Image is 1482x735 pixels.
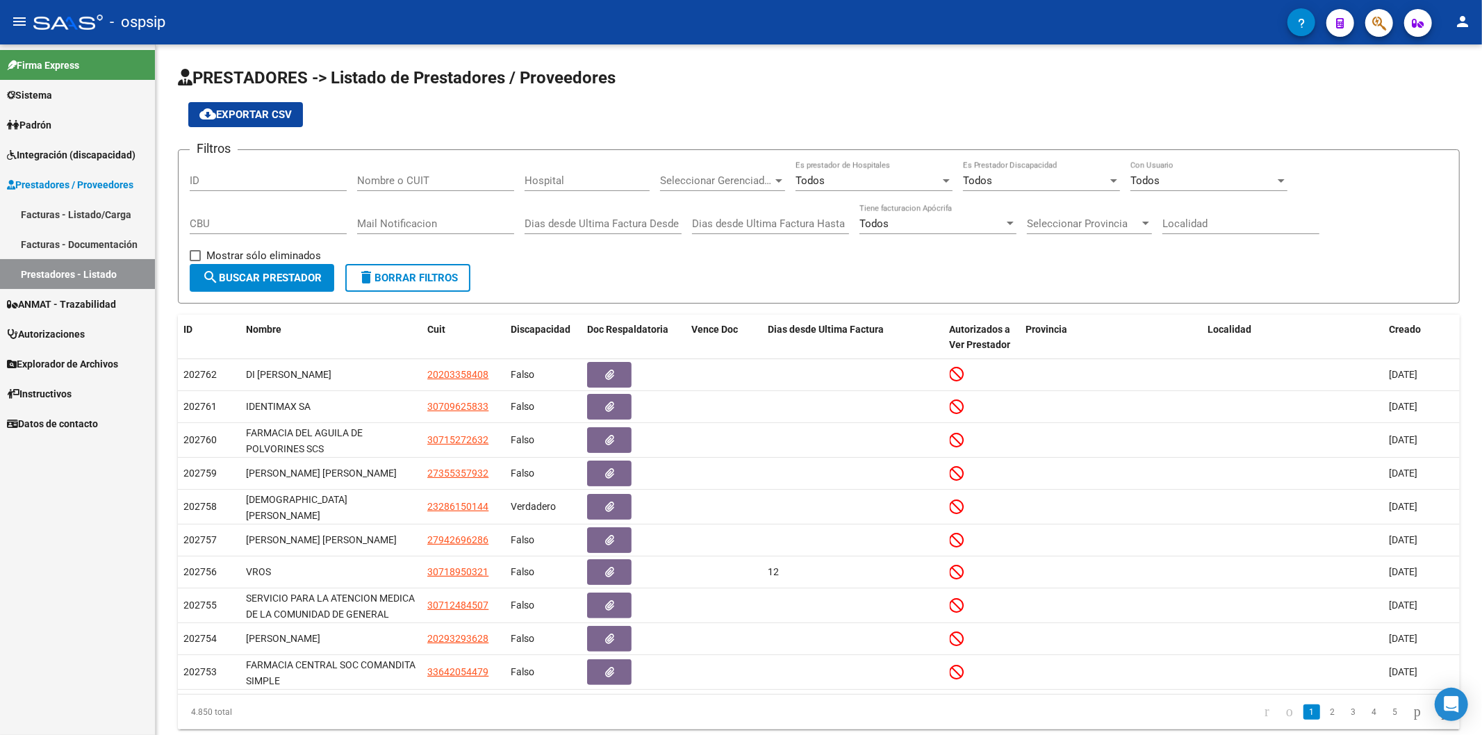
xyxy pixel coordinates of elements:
div: FARMACIA CENTRAL SOC COMANDITA SIMPLE [246,657,416,686]
span: Buscar Prestador [202,272,322,284]
a: 5 [1387,704,1403,720]
span: Falso [511,566,534,577]
a: 2 [1324,704,1341,720]
span: Autorizados a Ver Prestador [950,324,1011,351]
span: 202756 [183,566,217,577]
li: page 3 [1343,700,1364,724]
span: ANMAT - Trazabilidad [7,297,116,312]
a: go to previous page [1280,704,1299,720]
datatable-header-cell: Localidad [1202,315,1383,361]
datatable-header-cell: Creado [1383,315,1460,361]
span: Falso [511,401,534,412]
h3: Filtros [190,139,238,158]
div: Open Intercom Messenger [1435,688,1468,721]
span: - ospsip [110,7,165,38]
datatable-header-cell: Provincia [1021,315,1202,361]
span: [DATE] [1389,600,1417,611]
span: Nombre [246,324,281,335]
span: 20203358408 [427,369,488,380]
span: Instructivos [7,386,72,402]
span: Discapacidad [511,324,570,335]
span: ID [183,324,192,335]
span: 202762 [183,369,217,380]
span: [DATE] [1389,401,1417,412]
span: Exportar CSV [199,108,292,121]
span: Falso [511,369,534,380]
mat-icon: delete [358,269,374,286]
datatable-header-cell: Nombre [240,315,422,361]
div: FARMACIA DEL AGUILA DE POLVORINES SCS [246,425,416,454]
span: 202758 [183,501,217,512]
span: 202753 [183,666,217,677]
span: 12 [768,566,779,577]
span: 33642054479 [427,666,488,677]
span: Padrón [7,117,51,133]
span: [DATE] [1389,566,1417,577]
span: Integración (discapacidad) [7,147,135,163]
span: Todos [796,174,825,187]
span: Verdadero [511,501,556,512]
mat-icon: cloud_download [199,106,216,122]
button: Exportar CSV [188,102,303,127]
mat-icon: search [202,269,219,286]
datatable-header-cell: Cuit [422,315,505,361]
datatable-header-cell: Discapacidad [505,315,582,361]
datatable-header-cell: Dias desde Ultima Factura [762,315,944,361]
span: Vence Doc [691,324,738,335]
span: 202761 [183,401,217,412]
span: [DATE] [1389,434,1417,445]
a: 1 [1303,704,1320,720]
span: Todos [963,174,992,187]
datatable-header-cell: Autorizados a Ver Prestador [944,315,1021,361]
span: 202757 [183,534,217,545]
div: [DEMOGRAPHIC_DATA][PERSON_NAME] [246,492,416,521]
datatable-header-cell: ID [178,315,240,361]
span: [DATE] [1389,666,1417,677]
span: 202759 [183,468,217,479]
div: IDENTIMAX SA [246,399,416,415]
span: 202755 [183,600,217,611]
div: [PERSON_NAME] [PERSON_NAME] [246,465,416,481]
span: Autorizaciones [7,327,85,342]
a: go to first page [1258,704,1276,720]
span: Cuit [427,324,445,335]
div: DI [PERSON_NAME] [246,367,416,383]
span: Seleccionar Provincia [1027,217,1139,230]
span: Falso [511,666,534,677]
span: [DATE] [1389,468,1417,479]
span: Todos [1130,174,1160,187]
span: Falso [511,633,534,644]
span: Provincia [1026,324,1068,335]
span: Falso [511,468,534,479]
span: Mostrar sólo eliminados [206,247,321,264]
span: 30712484507 [427,600,488,611]
span: Falso [511,534,534,545]
span: Explorador de Archivos [7,356,118,372]
span: 27355357932 [427,468,488,479]
span: Borrar Filtros [358,272,458,284]
span: Falso [511,434,534,445]
span: [DATE] [1389,534,1417,545]
span: 30715272632 [427,434,488,445]
span: 20293293628 [427,633,488,644]
span: Seleccionar Gerenciador [660,174,773,187]
span: Localidad [1208,324,1251,335]
span: Prestadores / Proveedores [7,177,133,192]
span: Creado [1389,324,1421,335]
span: 30718950321 [427,566,488,577]
span: 30709625833 [427,401,488,412]
span: Falso [511,600,534,611]
li: page 2 [1322,700,1343,724]
mat-icon: menu [11,13,28,30]
span: Doc Respaldatoria [587,324,668,335]
span: Firma Express [7,58,79,73]
mat-icon: person [1454,13,1471,30]
li: page 5 [1385,700,1406,724]
a: 3 [1345,704,1362,720]
li: page 4 [1364,700,1385,724]
button: Buscar Prestador [190,264,334,292]
datatable-header-cell: Vence Doc [686,315,762,361]
span: 23286150144 [427,501,488,512]
button: Borrar Filtros [345,264,470,292]
span: PRESTADORES -> Listado de Prestadores / Proveedores [178,68,616,88]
